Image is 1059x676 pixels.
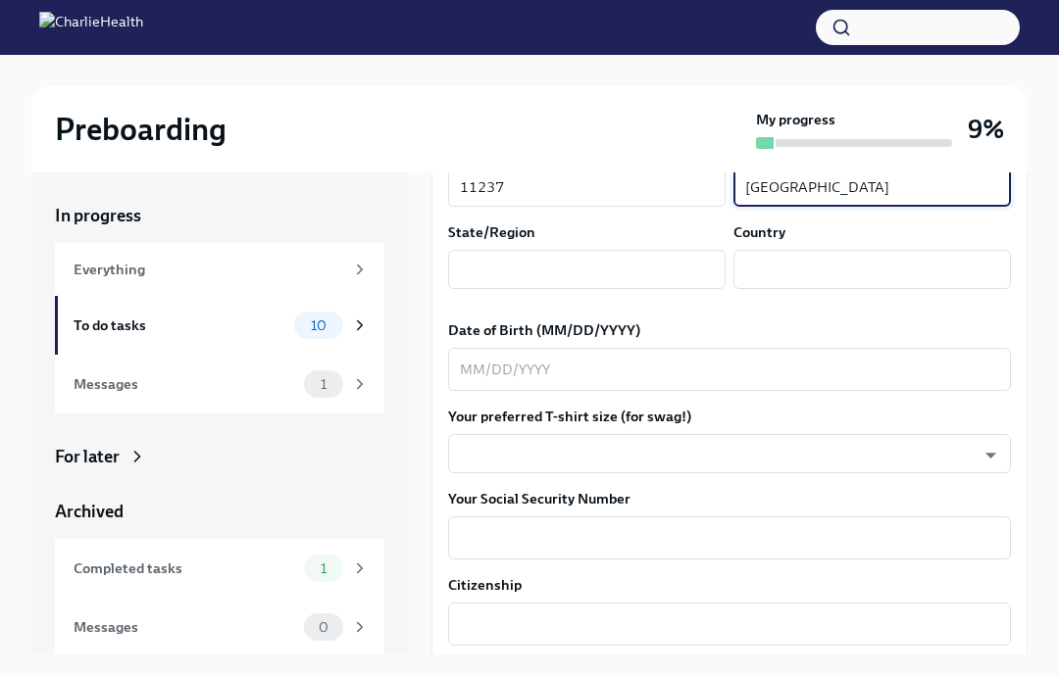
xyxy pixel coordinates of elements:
label: Country [733,222,785,242]
a: Messages0 [55,598,384,656]
h3: 9% [968,112,1004,147]
a: Messages1 [55,355,384,413]
a: To do tasks10 [55,296,384,355]
span: 10 [299,318,338,333]
div: Messages [74,373,296,395]
span: 1 [309,561,338,576]
h2: Preboarding [55,110,227,149]
a: Everything [55,243,384,296]
label: Citizenship [448,575,1011,595]
strong: My progress [756,110,835,129]
label: Your Social Security Number [448,489,1011,508]
div: ​ [448,434,1011,473]
div: Everything [74,259,343,280]
span: 1 [309,377,338,392]
div: Completed tasks [74,557,296,579]
label: Your preferred T-shirt size (for swag!) [448,407,1011,426]
a: In progress [55,204,384,227]
div: To do tasks [74,314,286,336]
div: For later [55,445,120,468]
label: State/Region [448,222,535,242]
label: Date of Birth (MM/DD/YYYY) [448,320,1011,340]
img: CharlieHealth [39,12,143,43]
a: Completed tasks1 [55,539,384,598]
div: Messages [74,616,296,638]
span: 0 [307,620,340,635]
a: Archived [55,500,384,523]
a: For later [55,445,384,468]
